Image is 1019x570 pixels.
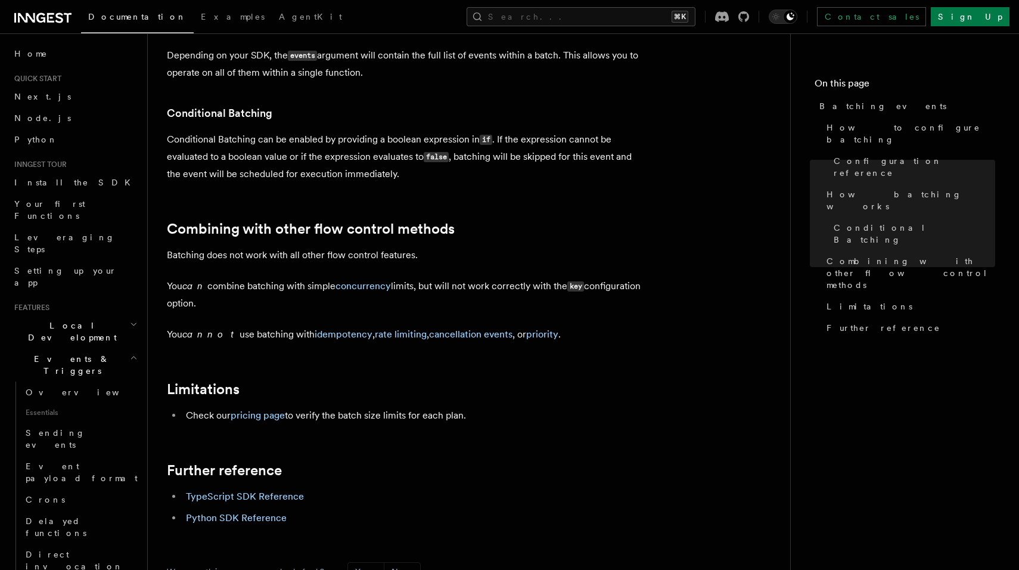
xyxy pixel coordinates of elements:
[815,95,995,117] a: Batching events
[827,255,995,291] span: Combining with other flow control methods
[822,184,995,217] a: How batching works
[194,4,272,32] a: Examples
[931,7,1009,26] a: Sign Up
[827,122,995,145] span: How to configure batching
[167,105,272,122] a: Conditional Batching
[827,301,912,312] span: Limitations
[10,43,140,64] a: Home
[827,322,940,334] span: Further reference
[769,10,797,24] button: Toggle dark mode
[10,107,140,129] a: Node.js
[288,51,317,61] code: events
[10,74,61,83] span: Quick start
[167,131,644,182] p: Conditional Batching can be enabled by providing a boolean expression in . If the expression cann...
[822,117,995,150] a: How to configure batching
[167,462,282,479] a: Further reference
[167,278,644,312] p: You combine batching with simple limits, but will not work correctly with the configuration option.
[10,303,49,312] span: Features
[429,329,512,340] a: cancellation events
[829,150,995,184] a: Configuration reference
[26,428,85,450] span: Sending events
[21,489,140,510] a: Crons
[167,221,455,237] a: Combining with other flow control methods
[21,382,140,403] a: Overview
[21,510,140,544] a: Delayed functions
[10,353,130,377] span: Events & Triggers
[14,92,71,101] span: Next.js
[10,172,140,193] a: Install the SDK
[567,281,584,292] code: key
[822,250,995,296] a: Combining with other flow control methods
[827,188,995,212] span: How batching works
[186,491,304,502] a: TypeScript SDK Reference
[167,47,644,81] p: Depending on your SDK, the argument will contain the full list of events within a batch. This all...
[467,7,695,26] button: Search...⌘K
[14,233,115,254] span: Leveraging Steps
[167,381,240,398] a: Limitations
[186,512,287,523] a: Python SDK Reference
[81,4,194,33] a: Documentation
[26,461,138,483] span: Event payload format
[14,199,85,221] span: Your first Functions
[231,410,285,421] a: pricing page
[10,348,140,382] button: Events & Triggers
[279,12,342,21] span: AgentKit
[14,266,117,287] span: Setting up your app
[10,86,140,107] a: Next.js
[14,178,138,187] span: Install the SDK
[817,7,926,26] a: Contact sales
[375,329,427,340] a: rate limiting
[822,296,995,317] a: Limitations
[14,135,58,144] span: Python
[201,12,265,21] span: Examples
[21,456,140,489] a: Event payload format
[819,100,946,112] span: Batching events
[26,495,65,504] span: Crons
[480,135,492,145] code: if
[834,155,995,179] span: Configuration reference
[26,388,148,397] span: Overview
[829,217,995,250] a: Conditional Batching
[10,160,67,169] span: Inngest tour
[10,315,140,348] button: Local Development
[26,516,86,538] span: Delayed functions
[182,280,207,292] em: can
[182,407,644,424] li: Check our to verify the batch size limits for each plan.
[10,193,140,227] a: Your first Functions
[335,280,391,292] a: concurrency
[815,76,995,95] h4: On this page
[182,329,240,340] em: cannot
[10,129,140,150] a: Python
[672,11,688,23] kbd: ⌘K
[822,317,995,339] a: Further reference
[10,320,130,343] span: Local Development
[21,422,140,456] a: Sending events
[10,260,140,293] a: Setting up your app
[167,247,644,264] p: Batching does not work with all other flow control features.
[14,48,48,60] span: Home
[14,113,71,123] span: Node.js
[88,12,187,21] span: Documentation
[424,152,449,162] code: false
[167,326,644,343] p: You use batching with , , , or .
[10,227,140,260] a: Leveraging Steps
[272,4,349,32] a: AgentKit
[834,222,995,246] span: Conditional Batching
[21,403,140,422] span: Essentials
[315,329,372,340] a: idempotency
[526,329,558,340] a: priority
